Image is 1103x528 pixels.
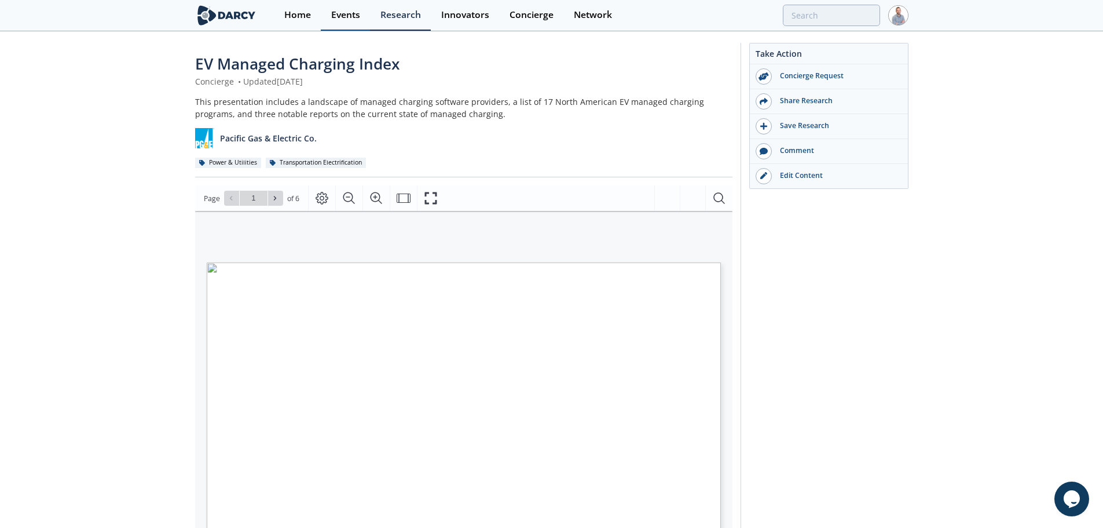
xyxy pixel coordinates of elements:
[195,53,400,74] span: EV Managed Charging Index
[772,96,902,106] div: Share Research
[195,75,732,88] div: Concierge Updated [DATE]
[441,10,489,20] div: Innovators
[574,10,612,20] div: Network
[783,5,880,26] input: Advanced Search
[772,121,902,131] div: Save Research
[1054,482,1091,516] iframe: chat widget
[195,158,262,168] div: Power & Utilities
[266,158,367,168] div: Transportation Electrification
[750,164,908,188] a: Edit Content
[331,10,360,20] div: Events
[380,10,421,20] div: Research
[195,96,732,120] div: This presentation includes a landscape of managed charging software providers, a list of 17 North...
[195,5,258,26] img: logo-wide.svg
[510,10,554,20] div: Concierge
[220,132,317,144] p: Pacific Gas & Electric Co.
[772,145,902,156] div: Comment
[284,10,311,20] div: Home
[772,71,902,81] div: Concierge Request
[750,48,908,64] div: Take Action
[236,76,243,87] span: •
[772,170,902,181] div: Edit Content
[888,5,908,26] img: Profile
